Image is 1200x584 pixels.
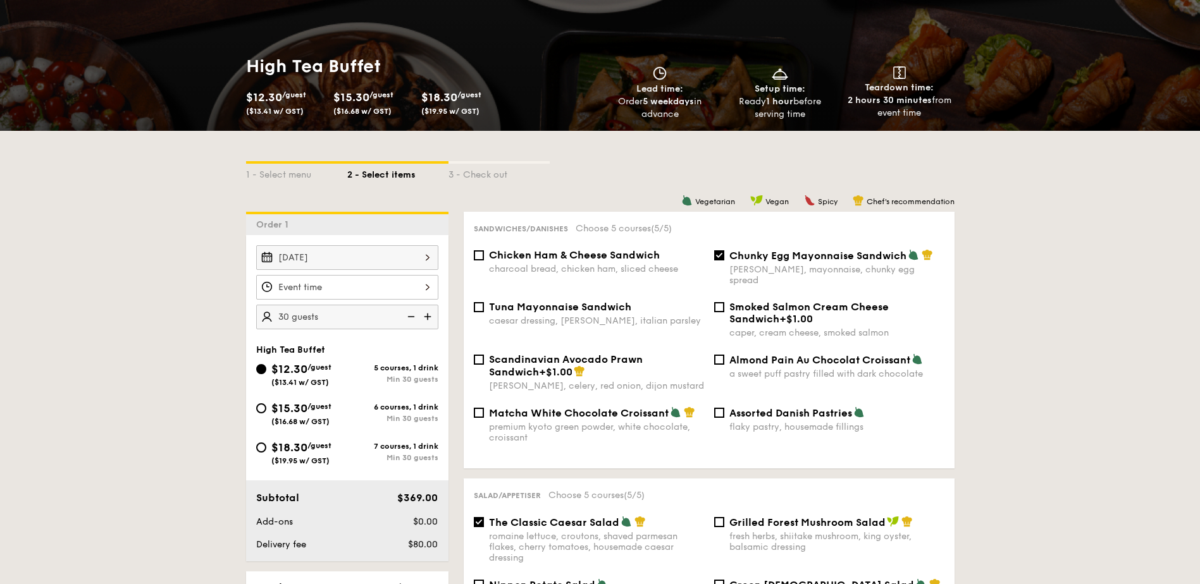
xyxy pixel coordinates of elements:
[256,403,266,413] input: $15.30/guest($16.68 w/ GST)6 courses, 1 drinkMin 30 guests
[848,95,932,106] strong: 2 hours 30 minutes
[408,539,438,550] span: $80.00
[729,422,944,432] div: flaky pastry, housemade fillings
[714,517,724,527] input: Grilled Forest Mushroom Saladfresh herbs, shiitake mushroom, king oyster, balsamic dressing
[729,531,944,552] div: fresh herbs, shiitake mushroom, king oyster, balsamic dressing
[818,197,838,206] span: Spicy
[729,516,886,528] span: Grilled Forest Mushroom Salad
[695,197,735,206] span: Vegetarian
[413,516,438,527] span: $0.00
[729,327,944,338] div: caper, cream cheese, smoked salmon
[256,275,438,300] input: Event time
[400,305,419,329] img: icon-reduce.1d2dbef1.svg
[714,408,724,418] input: Assorted Danish Pastriesflaky pastry, housemade fillings
[634,516,646,527] img: icon-chef-hat.a58ddaea.svg
[489,264,704,274] div: charcoal bread, chicken ham, sliced cheese
[651,223,672,234] span: (5/5)
[474,355,484,365] input: Scandinavian Avocado Prawn Sandwich+$1.00[PERSON_NAME], celery, red onion, dijon mustard
[347,363,438,372] div: 5 courses, 1 drink
[489,516,619,528] span: The Classic Caesar Salad
[766,96,793,107] strong: 1 hour
[347,453,438,462] div: Min 30 guests
[489,249,660,261] span: Chicken Ham & Cheese Sandwich
[256,492,299,504] span: Subtotal
[893,66,906,79] img: icon-teardown.65201eee.svg
[750,195,763,206] img: icon-vegan.f8ff3823.svg
[489,380,704,391] div: [PERSON_NAME], celery, red onion, dijon mustard
[256,539,306,550] span: Delivery fee
[246,90,282,104] span: $12.30
[853,195,864,206] img: icon-chef-hat.a58ddaea.svg
[912,353,923,365] img: icon-vegetarian.fe4039eb.svg
[844,94,954,119] div: from event time
[725,95,834,121] div: Ready before serving time
[421,90,457,104] span: $18.30
[729,250,906,262] span: Chunky Egg Mayonnaise Sandwich
[282,90,306,99] span: /guest
[246,107,304,116] span: ($13.41 w/ GST)
[489,407,669,419] span: Matcha White Chocolate Croissant
[448,164,550,181] div: 3 - Check out
[489,353,643,378] span: Scandinavian Avocado Prawn Sandwich
[457,90,481,99] span: /guest
[474,491,541,500] span: Salad/Appetiser
[636,83,683,94] span: Lead time:
[729,264,944,286] div: [PERSON_NAME], mayonnaise, chunky egg spread
[624,490,645,501] span: (5/5)
[489,422,704,443] div: premium kyoto green powder, white chocolate, croissant
[539,366,572,378] span: +$1.00
[605,95,715,121] div: Order in advance
[256,305,438,329] input: Number of guests
[271,417,330,426] span: ($16.68 w/ GST)
[256,344,325,355] span: High Tea Buffet
[347,164,448,181] div: 2 - Select items
[901,516,913,527] img: icon-chef-hat.a58ddaea.svg
[887,516,900,527] img: icon-vegan.f8ff3823.svg
[246,55,595,78] h1: High Tea Buffet
[271,456,330,465] span: ($19.95 w/ GST)
[714,302,724,312] input: Smoked Salmon Cream Cheese Sandwich+$1.00caper, cream cheese, smoked salmon
[271,401,307,415] span: $15.30
[474,250,484,260] input: Chicken Ham & Cheese Sandwichcharcoal bread, chicken ham, sliced cheese
[765,197,789,206] span: Vegan
[246,164,347,181] div: 1 - Select menu
[307,441,331,450] span: /guest
[729,354,910,366] span: Almond Pain Au Chocolat Croissant
[256,219,294,230] span: Order 1
[369,90,393,99] span: /guest
[347,442,438,451] div: 7 courses, 1 drink
[474,408,484,418] input: Matcha White Chocolate Croissantpremium kyoto green powder, white chocolate, croissant
[474,302,484,312] input: Tuna Mayonnaise Sandwichcaesar dressing, [PERSON_NAME], italian parsley
[576,223,672,234] span: Choose 5 courses
[271,378,329,387] span: ($13.41 w/ GST)
[670,406,681,418] img: icon-vegetarian.fe4039eb.svg
[681,195,693,206] img: icon-vegetarian.fe4039eb.svg
[333,90,369,104] span: $15.30
[307,363,331,372] span: /guest
[419,305,438,329] img: icon-add.58712e84.svg
[489,315,704,326] div: caesar dressing, [PERSON_NAME], italian parsley
[548,490,645,501] span: Choose 5 courses
[347,403,438,411] div: 6 courses, 1 drink
[421,107,479,116] span: ($19.95 w/ GST)
[489,531,704,563] div: romaine lettuce, croutons, shaved parmesan flakes, cherry tomatoes, housemade caesar dressing
[333,107,392,116] span: ($16.68 w/ GST)
[347,375,438,384] div: Min 30 guests
[347,414,438,423] div: Min 30 guests
[474,224,568,233] span: Sandwiches/Danishes
[770,66,789,80] img: icon-dish.430c3a2e.svg
[489,301,631,313] span: Tuna Mayonnaise Sandwich
[922,249,933,260] img: icon-chef-hat.a58ddaea.svg
[256,516,293,527] span: Add-ons
[867,197,955,206] span: Chef's recommendation
[643,96,694,107] strong: 5 weekdays
[779,313,813,325] span: +$1.00
[804,195,815,206] img: icon-spicy.37a8142b.svg
[729,368,944,379] div: a sweet puff pastry filled with dark chocolate
[271,362,307,376] span: $12.30
[621,516,632,527] img: icon-vegetarian.fe4039eb.svg
[474,517,484,527] input: The Classic Caesar Saladromaine lettuce, croutons, shaved parmesan flakes, cherry tomatoes, house...
[729,301,889,325] span: Smoked Salmon Cream Cheese Sandwich
[714,250,724,260] input: Chunky Egg Mayonnaise Sandwich[PERSON_NAME], mayonnaise, chunky egg spread
[650,66,669,80] img: icon-clock.2db775ea.svg
[271,441,307,454] span: $18.30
